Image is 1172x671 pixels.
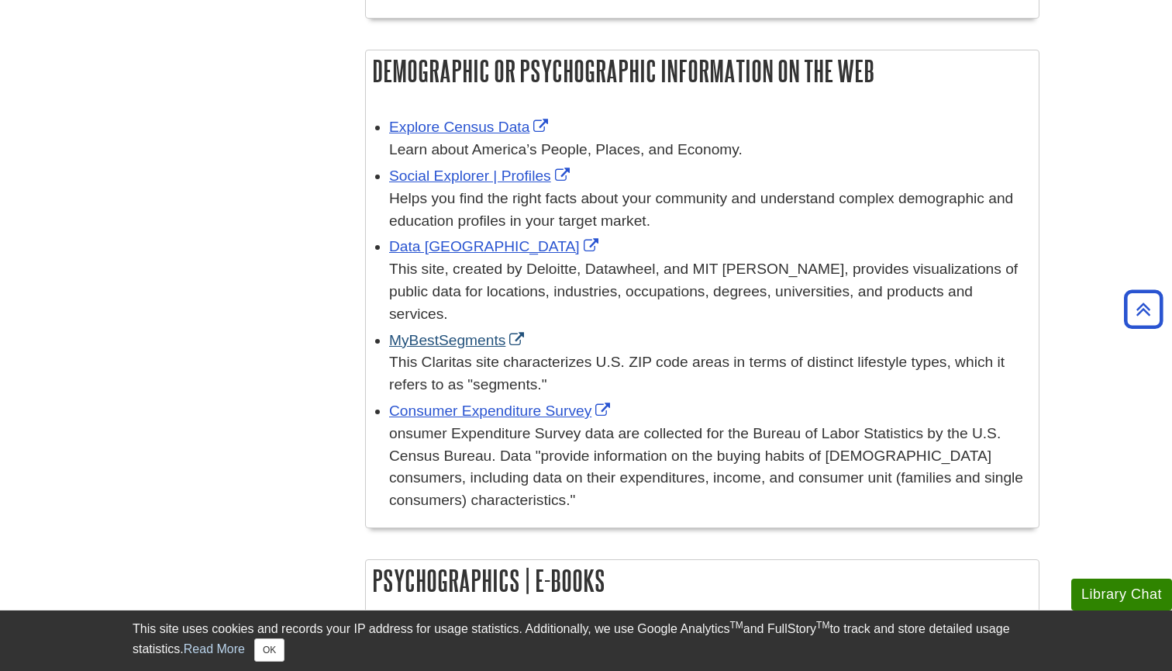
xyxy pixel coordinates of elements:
[389,139,1031,161] div: Learn about America’s People, Places, and Economy.
[729,620,743,631] sup: TM
[816,620,829,631] sup: TM
[254,638,284,662] button: Close
[389,258,1031,325] div: This site, created by Deloitte, Datawheel, and MIT [PERSON_NAME], provides visualizations of publ...
[133,620,1039,662] div: This site uses cookies and records your IP address for usage statistics. Additionally, we use Goo...
[389,423,1031,512] div: onsumer Expenditure Survey data are collected for the Bureau of Labor Statistics by the U.S. Cens...
[389,332,528,348] a: Link opens in new window
[1071,579,1172,610] button: Library Chat
[389,168,574,184] a: Link opens in new window
[389,403,614,419] a: Link opens in new window
[184,642,245,655] a: Read More
[389,119,552,135] a: Link opens in new window
[389,188,1031,233] div: Helps you find the right facts about your community and understand complex demographic and educat...
[389,351,1031,396] div: This Claritas site characterizes U.S. ZIP code areas in terms of distinct lifestyle types, which ...
[366,50,1039,92] h2: Demographic or Psychographic Information on the Web
[1119,299,1168,320] a: Back to Top
[366,560,1039,601] h2: Psychographics | E-Books
[389,238,602,254] a: Link opens in new window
